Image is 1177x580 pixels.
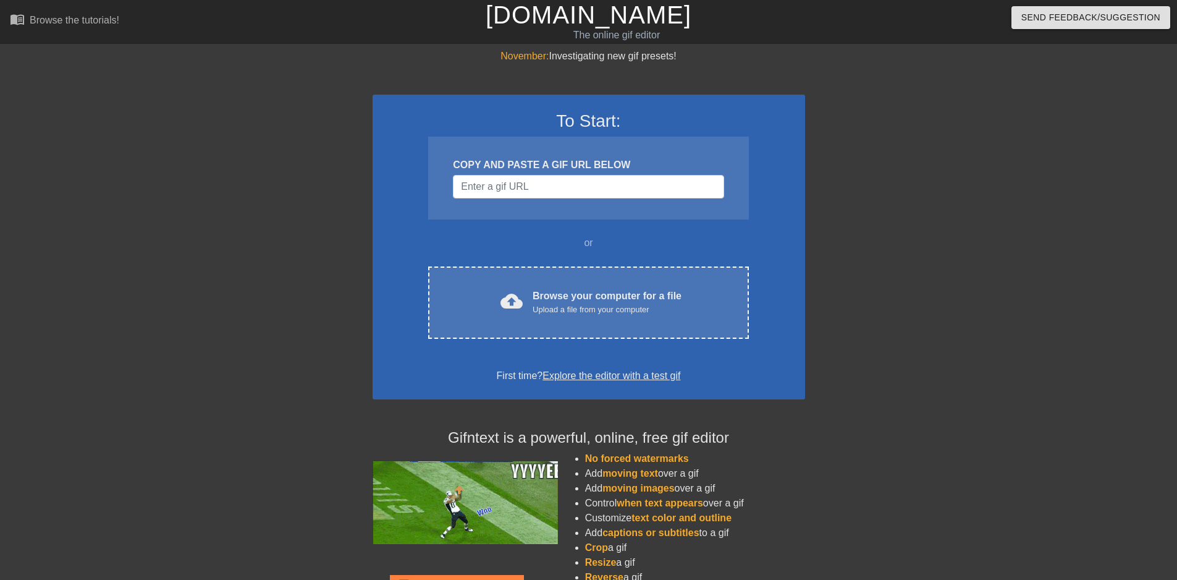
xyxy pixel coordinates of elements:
[602,527,699,538] span: captions or subtitles
[585,481,805,496] li: Add over a gif
[542,370,680,381] a: Explore the editor with a test gif
[602,483,674,493] span: moving images
[373,429,805,447] h4: Gifntext is a powerful, online, free gif editor
[405,236,773,250] div: or
[389,111,789,132] h3: To Start:
[453,158,723,173] div: COPY AND PASTE A GIF URL BELOW
[585,496,805,511] li: Control over a gif
[486,1,691,28] a: [DOMAIN_NAME]
[1011,6,1170,29] button: Send Feedback/Suggestion
[399,28,835,43] div: The online gif editor
[500,51,549,61] span: November:
[30,15,119,25] div: Browse the tutorials!
[453,175,723,198] input: Username
[585,466,805,481] li: Add over a gif
[533,289,681,316] div: Browse your computer for a file
[10,12,119,31] a: Browse the tutorials!
[617,498,703,508] span: when text appears
[533,304,681,316] div: Upload a file from your computer
[585,555,805,570] li: a gif
[585,526,805,540] li: Add to a gif
[585,557,617,568] span: Resize
[585,453,689,464] span: No forced watermarks
[389,369,789,383] div: First time?
[585,542,608,553] span: Crop
[373,49,805,64] div: Investigating new gif presets!
[631,513,732,523] span: text color and outline
[373,461,558,544] img: football_small.gif
[585,540,805,555] li: a gif
[10,12,25,27] span: menu_book
[602,468,658,479] span: moving text
[500,290,523,312] span: cloud_upload
[1021,10,1160,25] span: Send Feedback/Suggestion
[585,511,805,526] li: Customize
